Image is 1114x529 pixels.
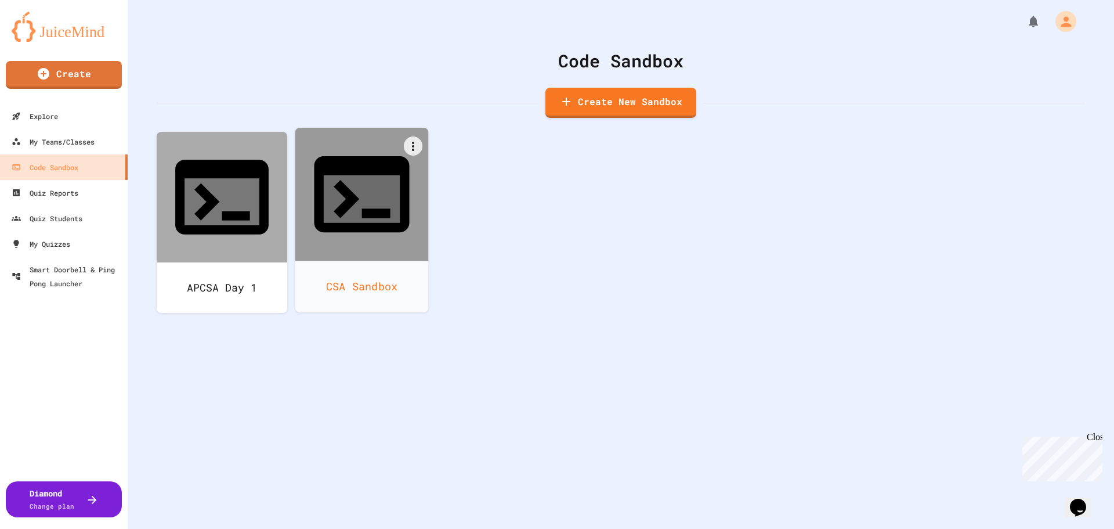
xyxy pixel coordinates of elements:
[545,88,696,118] a: Create New Sandbox
[157,132,287,313] a: APCSA Day 1
[12,109,58,123] div: Explore
[12,262,123,290] div: Smart Doorbell & Ping Pong Launcher
[157,262,287,313] div: APCSA Day 1
[30,502,74,510] span: Change plan
[1043,8,1079,35] div: My Account
[12,12,116,42] img: logo-orange.svg
[30,487,74,512] div: Diamond
[12,135,95,149] div: My Teams/Classes
[157,48,1085,74] div: Code Sandbox
[1005,12,1043,31] div: My Notifications
[295,261,429,312] div: CSA Sandbox
[1065,483,1102,517] iframe: chat widget
[1018,432,1102,481] iframe: chat widget
[6,481,122,517] button: DiamondChange plan
[12,186,78,200] div: Quiz Reports
[12,160,78,174] div: Code Sandbox
[295,128,429,312] a: CSA Sandbox
[5,5,80,74] div: Chat with us now!Close
[6,61,122,89] a: Create
[12,237,70,251] div: My Quizzes
[12,211,82,225] div: Quiz Students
